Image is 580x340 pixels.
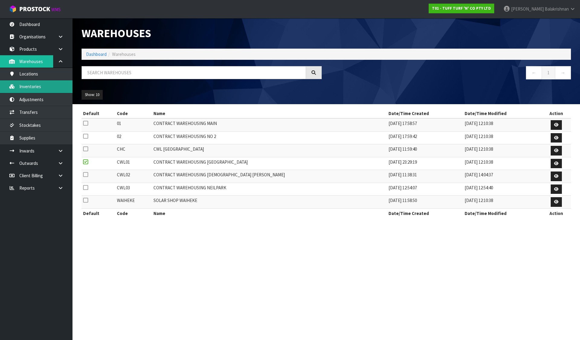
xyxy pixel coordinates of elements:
td: CWL [GEOGRAPHIC_DATA] [152,144,387,157]
th: Date/Time Created [387,208,463,218]
span: [PERSON_NAME] [511,6,544,12]
input: Search warehouses [82,66,306,79]
td: CWL02 [115,170,152,183]
th: Date/Time Created [387,109,463,118]
td: CONTRACT WAREHOUSING [DEMOGRAPHIC_DATA] [PERSON_NAME] [152,170,387,183]
td: CHC [115,144,152,157]
td: CONTRACT WAREHOUSING MAIN [152,118,387,131]
th: Name [152,208,387,218]
td: [DATE] 12:54:07 [387,183,463,196]
td: [DATE] 12:10:38 [463,196,542,209]
td: SOLAR SHOP WAIHEKE [152,196,387,209]
h1: Warehouses [82,27,322,40]
td: [DATE] 17:58:57 [387,118,463,131]
a: 1 [542,66,555,79]
a: T01 - TUFF TURF 'N' CO PTY LTD [429,4,494,13]
th: Date/Time Modified [463,109,542,118]
th: Code [115,109,152,118]
a: → [555,66,571,79]
td: 02 [115,131,152,144]
small: WMS [51,7,61,12]
th: Default [82,208,115,218]
td: WAIHEKE [115,196,152,209]
span: Warehouses [112,51,136,57]
img: cube-alt.png [9,5,17,13]
a: ← [526,66,542,79]
td: 01 [115,118,152,131]
button: Show: 10 [82,90,103,100]
td: [DATE] 11:58:50 [387,196,463,209]
th: Action [542,208,571,218]
td: CWL01 [115,157,152,170]
td: [DATE] 14:04:37 [463,170,542,183]
td: [DATE] 11:38:31 [387,170,463,183]
td: [DATE] 23:29:19 [387,157,463,170]
td: [DATE] 12:10:38 [463,118,542,131]
td: [DATE] 12:10:38 [463,144,542,157]
strong: T01 - TUFF TURF 'N' CO PTY LTD [432,6,491,11]
td: CONTRACT WAREHOUSING NEILPARK [152,183,387,196]
span: Balakrishnan [545,6,569,12]
a: Dashboard [86,51,107,57]
td: [DATE] 12:54:40 [463,183,542,196]
th: Date/Time Modified [463,208,542,218]
td: [DATE] 12:10:38 [463,157,542,170]
th: Code [115,208,152,218]
span: ProStock [19,5,50,13]
td: CWL03 [115,183,152,196]
td: CONTRACT WAREHOUSING [GEOGRAPHIC_DATA] [152,157,387,170]
td: CONTRACT WAREHOUSING NO 2 [152,131,387,144]
th: Action [542,109,571,118]
td: [DATE] 12:10:38 [463,131,542,144]
th: Name [152,109,387,118]
td: [DATE] 17:59:42 [387,131,463,144]
td: [DATE] 11:59:40 [387,144,463,157]
nav: Page navigation [331,66,571,81]
th: Default [82,109,115,118]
